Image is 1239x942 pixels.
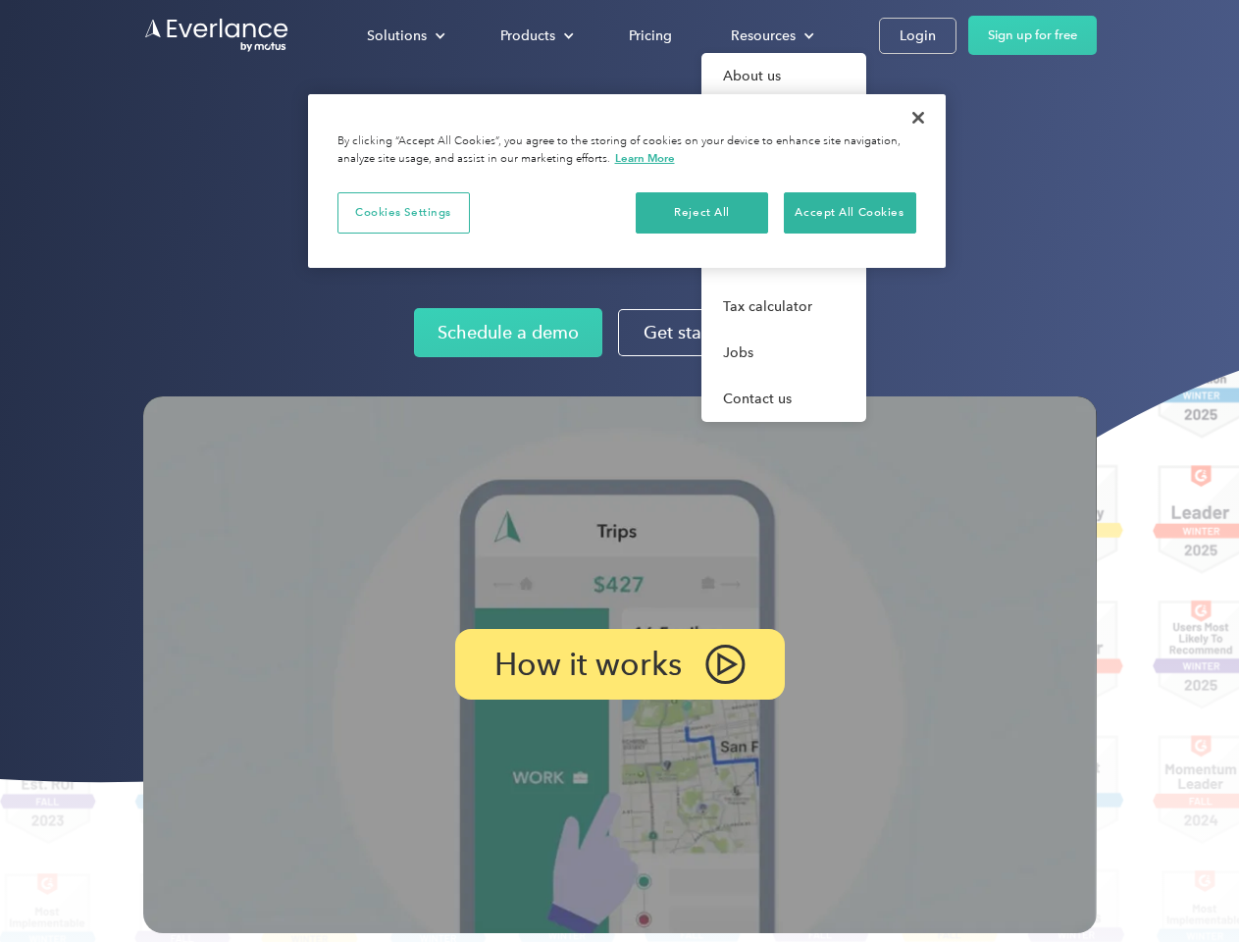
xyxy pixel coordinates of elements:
button: Reject All [636,192,768,234]
input: Submit [144,117,243,158]
div: Cookie banner [308,94,946,268]
div: Resources [731,24,796,48]
p: How it works [494,653,682,676]
div: Login [900,24,936,48]
div: By clicking “Accept All Cookies”, you agree to the storing of cookies on your device to enhance s... [337,133,916,168]
div: Privacy [308,94,946,268]
a: Tax calculator [701,284,866,330]
button: Close [897,96,940,139]
div: Solutions [367,24,427,48]
button: Cookies Settings [337,192,470,234]
div: Products [500,24,555,48]
a: Schedule a demo [414,308,602,357]
div: Pricing [629,24,672,48]
div: Resources [711,19,830,53]
a: Go to homepage [143,17,290,54]
a: Pricing [609,19,692,53]
a: More information about your privacy, opens in a new tab [615,151,675,165]
button: Accept All Cookies [784,192,916,234]
div: Solutions [347,19,461,53]
a: Contact us [701,376,866,422]
a: Login [879,18,956,54]
a: Jobs [701,330,866,376]
nav: Resources [701,53,866,422]
div: Products [481,19,590,53]
a: Get started for free [618,309,825,356]
a: About us [701,53,866,99]
a: Sign up for free [968,16,1097,55]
